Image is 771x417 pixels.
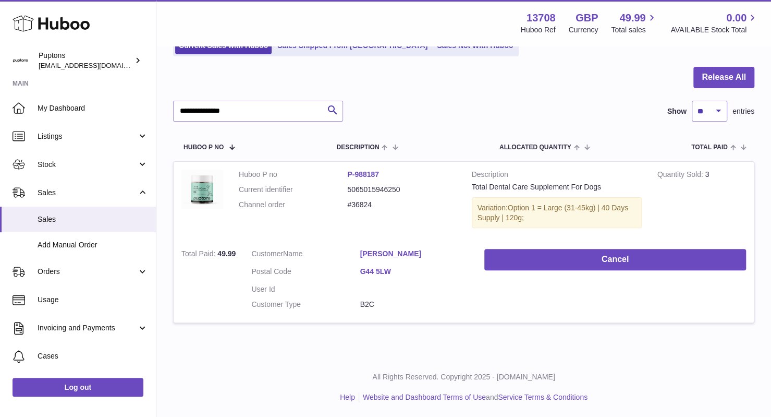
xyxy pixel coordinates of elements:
[732,106,754,116] span: entries
[38,240,148,250] span: Add Manual Order
[217,249,236,258] span: 49.99
[251,284,360,294] dt: User Id
[239,200,347,210] dt: Channel order
[498,393,588,401] a: Service Terms & Conditions
[251,267,360,279] dt: Postal Code
[38,132,137,141] span: Listings
[239,185,347,195] dt: Current identifier
[251,249,283,258] span: Customer
[38,188,137,198] span: Sales
[527,11,556,25] strong: 13708
[569,25,598,35] div: Currency
[251,300,360,309] dt: Customer Type
[38,215,148,224] span: Sales
[239,170,347,180] dt: Huboo P no
[360,300,469,309] dd: B2C
[670,11,758,35] a: 0.00 AVAILABLE Stock Total
[181,249,217,260] strong: Total Paid
[691,144,728,151] span: Total paid
[181,170,223,209] img: TotalDentalCarePowder120.jpg
[39,51,132,70] div: Puptons
[39,61,153,69] span: [EMAIL_ADDRESS][DOMAIN_NAME]
[38,267,137,277] span: Orders
[363,393,486,401] a: Website and Dashboard Terms of Use
[347,200,456,210] dd: #36824
[726,11,746,25] span: 0.00
[183,144,224,151] span: Huboo P no
[478,204,628,222] span: Option 1 = Large (31-45kg) | 40 Days Supply | 120g;
[38,351,148,361] span: Cases
[359,392,588,402] li: and
[611,11,657,35] a: 49.99 Total sales
[619,11,645,25] span: 49.99
[576,11,598,25] strong: GBP
[13,53,28,68] img: hello@puptons.com
[165,372,763,382] p: All Rights Reserved. Copyright 2025 - [DOMAIN_NAME]
[472,197,642,229] div: Variation:
[360,249,469,259] a: [PERSON_NAME]
[38,323,137,333] span: Invoicing and Payments
[340,393,355,401] a: Help
[472,182,642,192] div: Total Dental Care Supplement For Dogs
[347,170,379,178] a: P-988187
[650,162,754,242] td: 3
[670,25,758,35] span: AVAILABLE Stock Total
[693,67,754,88] button: Release All
[611,25,657,35] span: Total sales
[336,144,379,151] span: Description
[667,106,687,116] label: Show
[499,144,571,151] span: ALLOCATED Quantity
[521,25,556,35] div: Huboo Ref
[657,170,705,181] strong: Quantity Sold
[13,378,143,397] a: Log out
[38,103,148,113] span: My Dashboard
[38,160,137,170] span: Stock
[38,295,148,305] span: Usage
[251,249,360,261] dt: Name
[484,249,746,270] button: Cancel
[347,185,456,195] dd: 5065015946250
[472,170,642,182] strong: Description
[360,267,469,277] a: G44 5LW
